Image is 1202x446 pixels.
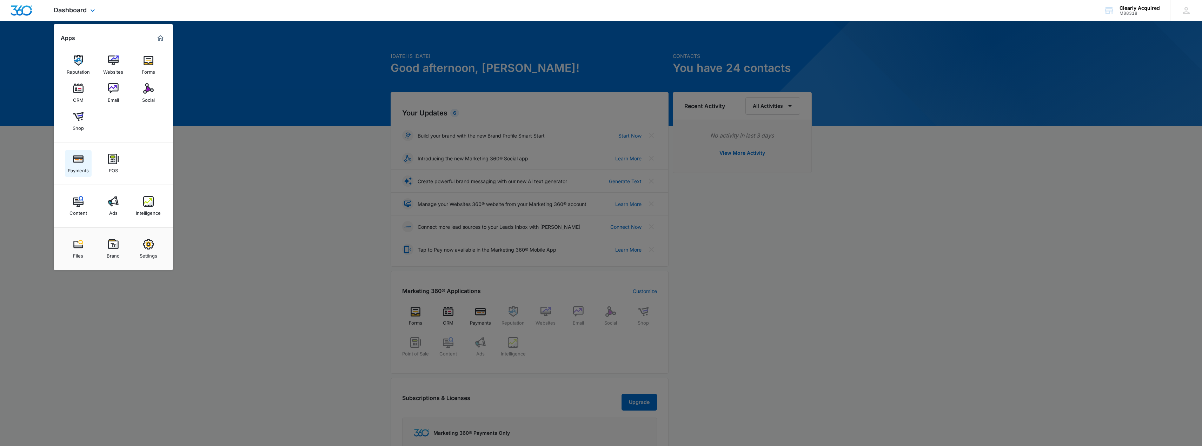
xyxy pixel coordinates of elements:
div: account id [1120,11,1160,16]
a: CRM [65,80,92,106]
div: Email [108,94,119,103]
div: Intelligence [136,207,161,216]
a: Email [100,80,127,106]
div: Brand [107,249,120,259]
span: Dashboard [54,6,87,14]
a: Reputation [65,52,92,78]
a: Shop [65,108,92,134]
a: Settings [135,235,162,262]
a: Websites [100,52,127,78]
div: Shop [73,122,84,131]
a: Brand [100,235,127,262]
div: Payments [68,164,89,173]
a: Intelligence [135,193,162,219]
a: Marketing 360® Dashboard [155,33,166,44]
a: Payments [65,150,92,177]
a: Ads [100,193,127,219]
a: Social [135,80,162,106]
a: POS [100,150,127,177]
div: Social [142,94,155,103]
div: Ads [109,207,118,216]
a: Forms [135,52,162,78]
div: Forms [142,66,155,75]
div: Files [73,249,83,259]
div: Websites [103,66,123,75]
a: Content [65,193,92,219]
div: Content [69,207,87,216]
a: Files [65,235,92,262]
div: CRM [73,94,84,103]
h2: Apps [61,35,75,41]
div: POS [109,164,118,173]
div: account name [1120,5,1160,11]
div: Settings [140,249,157,259]
div: Reputation [67,66,90,75]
